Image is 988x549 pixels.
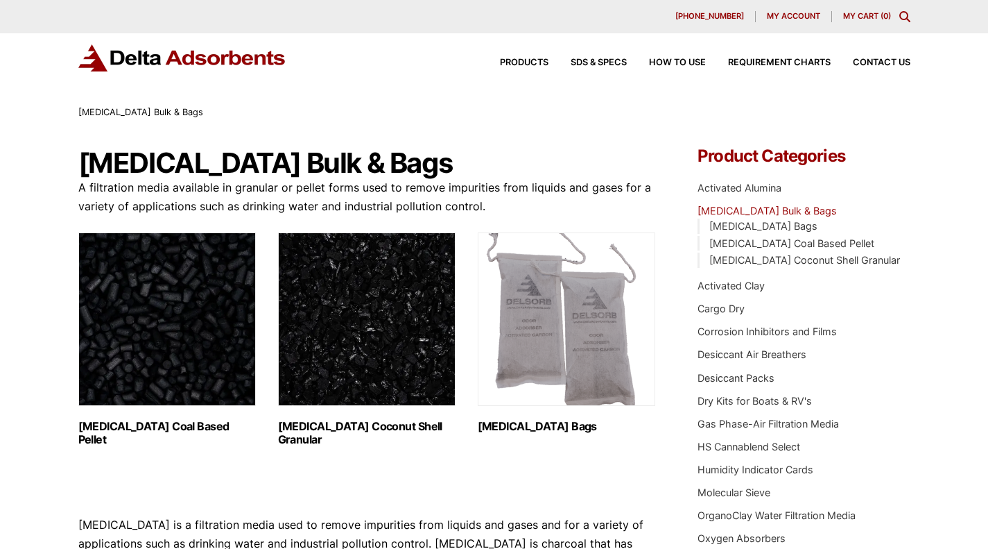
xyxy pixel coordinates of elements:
[883,11,888,21] span: 0
[697,205,837,217] a: [MEDICAL_DATA] Bulk & Bags
[709,237,874,249] a: [MEDICAL_DATA] Coal Based Pellet
[78,148,657,178] h1: [MEDICAL_DATA] Bulk & Bags
[697,418,839,430] a: Gas Phase-Air Filtration Media
[697,464,813,475] a: Humidity Indicator Cards
[697,532,786,544] a: Oxygen Absorbers
[478,233,655,433] a: Visit product category Activated Carbon Bags
[78,233,256,446] a: Visit product category Activated Carbon Coal Based Pellet
[675,12,744,20] span: [PHONE_NUMBER]
[478,58,548,67] a: Products
[664,11,756,22] a: [PHONE_NUMBER]
[478,420,655,433] h2: [MEDICAL_DATA] Bags
[767,12,820,20] span: My account
[697,303,745,314] a: Cargo Dry
[548,58,627,67] a: SDS & SPECS
[697,280,765,292] a: Activated Clay
[697,441,800,453] a: HS Cannablend Select
[728,58,831,67] span: Requirement Charts
[843,11,891,21] a: My Cart (0)
[627,58,706,67] a: How to Use
[697,487,770,498] a: Molecular Sieve
[709,254,900,266] a: [MEDICAL_DATA] Coconut Shell Granular
[697,395,812,407] a: Dry Kits for Boats & RV's
[78,44,286,71] img: Delta Adsorbents
[697,148,910,164] h4: Product Categories
[697,372,774,384] a: Desiccant Packs
[697,182,781,194] a: Activated Alumina
[278,233,456,406] img: Activated Carbon Coconut Shell Granular
[697,348,806,360] a: Desiccant Air Breathers
[697,509,856,521] a: OrganoClay Water Filtration Media
[697,326,837,337] a: Corrosion Inhibitors and Films
[831,58,910,67] a: Contact Us
[78,420,256,446] h2: [MEDICAL_DATA] Coal Based Pellet
[899,11,910,22] div: Toggle Modal Content
[478,233,655,406] img: Activated Carbon Bags
[500,58,548,67] span: Products
[78,233,256,406] img: Activated Carbon Coal Based Pellet
[571,58,627,67] span: SDS & SPECS
[706,58,831,67] a: Requirement Charts
[649,58,706,67] span: How to Use
[709,220,817,232] a: [MEDICAL_DATA] Bags
[278,233,456,446] a: Visit product category Activated Carbon Coconut Shell Granular
[78,107,203,117] span: [MEDICAL_DATA] Bulk & Bags
[78,178,657,216] p: A filtration media available in granular or pellet forms used to remove impurities from liquids a...
[756,11,832,22] a: My account
[853,58,910,67] span: Contact Us
[278,420,456,446] h2: [MEDICAL_DATA] Coconut Shell Granular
